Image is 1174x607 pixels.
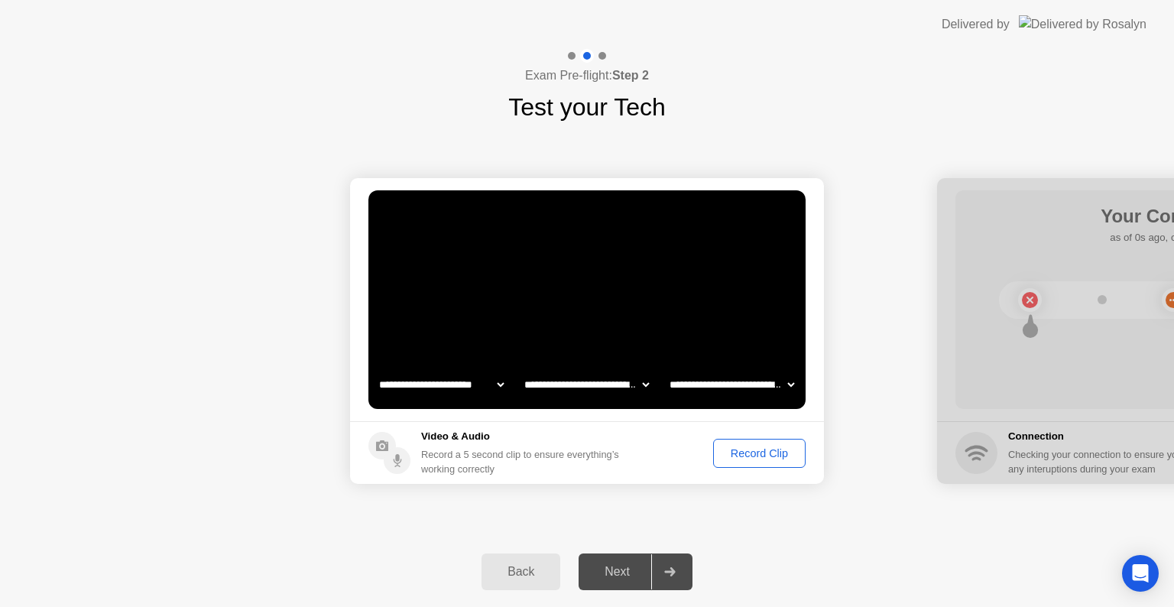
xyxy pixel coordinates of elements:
[583,565,651,579] div: Next
[521,369,652,400] select: Available speakers
[579,553,692,590] button: Next
[508,89,666,125] h1: Test your Tech
[942,15,1010,34] div: Delivered by
[1019,15,1146,33] img: Delivered by Rosalyn
[713,439,806,468] button: Record Clip
[612,69,649,82] b: Step 2
[486,565,556,579] div: Back
[482,553,560,590] button: Back
[525,67,649,85] h4: Exam Pre-flight:
[666,369,797,400] select: Available microphones
[1122,555,1159,592] div: Open Intercom Messenger
[376,369,507,400] select: Available cameras
[421,429,625,444] h5: Video & Audio
[421,447,625,476] div: Record a 5 second clip to ensure everything’s working correctly
[718,447,800,459] div: Record Clip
